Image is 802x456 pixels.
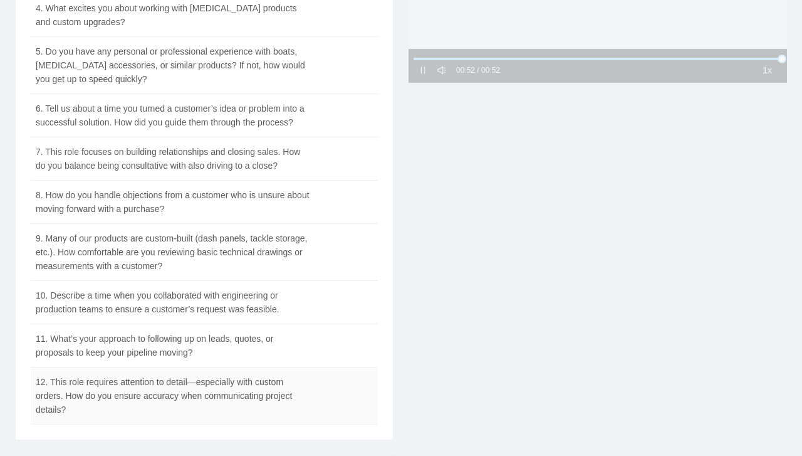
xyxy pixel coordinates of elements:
[31,281,315,324] td: 10. Describe a time when you collaborated with engineering or production teams to ensure a custom...
[31,137,315,181] td: 7. This role focuses on building relationships and closing sales. How do you balance being consul...
[31,324,315,368] td: 11. What’s your approach to following up on leads, quotes, or proposals to keep your pipeline mov...
[31,94,315,137] td: 6. Tell us about a time you turned a customer’s idea or problem into a successful solution. How d...
[31,181,315,224] td: 8. How do you handle objections from a customer who is unsure about moving forward with a purchase?
[31,368,315,425] td: 12. This role requires attention to detail—especially with custom orders. How do you ensure accur...
[31,37,315,94] td: 5. Do you have any personal or professional experience with boats, [MEDICAL_DATA] accessories, or...
[31,224,315,281] td: 9. Many of our products are custom-built (dash panels, tackle storage, etc.). How comfortable are...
